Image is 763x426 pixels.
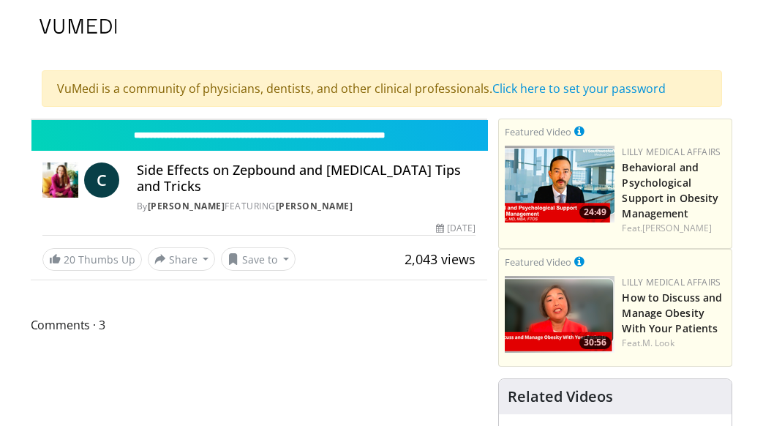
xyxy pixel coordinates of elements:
a: This is paid for by Lilly Medical Affairs [574,253,585,269]
img: Dr. Carolynn Francavilla [42,162,78,198]
a: How to Discuss and Manage Obesity With Your Patients [622,291,722,335]
a: 24:49 [505,146,614,223]
small: Featured Video [505,255,571,269]
div: Feat. [622,222,726,235]
span: Comments 3 [31,315,488,335]
small: Featured Video [505,125,571,138]
img: VuMedi Logo [40,19,117,34]
div: By FEATURING [137,200,476,213]
span: 24:49 [579,206,611,219]
a: Behavioral and Psychological Support in Obesity Management [622,160,718,220]
a: [PERSON_NAME] [642,222,712,234]
span: 30:56 [579,336,611,349]
button: Share [148,247,216,271]
span: 20 [64,253,75,266]
a: Lilly Medical Affairs [622,276,721,288]
a: 20 Thumbs Up [42,248,142,271]
a: [PERSON_NAME] [276,200,353,212]
a: Lilly Medical Affairs [622,146,721,158]
a: Click here to set your password [492,81,666,97]
a: C [84,162,119,198]
img: c98a6a29-1ea0-4bd5-8cf5-4d1e188984a7.png.150x105_q85_crop-smart_upscale.png [505,276,614,353]
div: [DATE] [436,222,476,235]
h4: Related Videos [508,388,613,406]
a: This is paid for by Lilly Medical Affairs [574,123,585,139]
a: M. Look [642,337,674,349]
div: VuMedi is a community of physicians, dentists, and other clinical professionals. [42,70,722,107]
span: 2,043 views [405,250,476,268]
img: ba3304f6-7838-4e41-9c0f-2e31ebde6754.png.150x105_q85_crop-smart_upscale.png [505,146,614,223]
button: Save to [221,247,296,271]
div: Feat. [622,337,726,350]
h4: Side Effects on Zepbound and [MEDICAL_DATA] Tips and Tricks [137,162,476,194]
a: [PERSON_NAME] [148,200,225,212]
a: 30:56 [505,276,614,353]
